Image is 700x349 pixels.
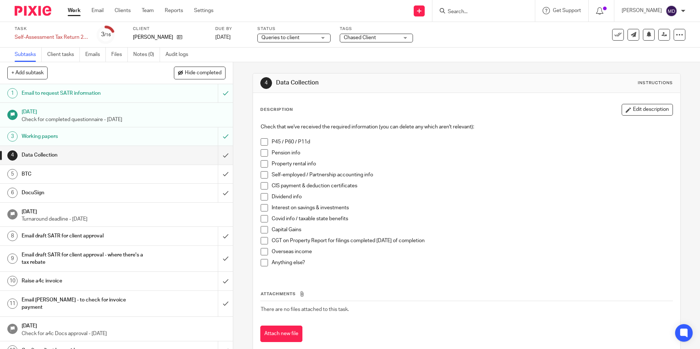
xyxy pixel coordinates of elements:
[7,131,18,142] div: 3
[22,249,148,268] h1: Email draft SATR for client approval - where there's a tax rebate
[215,35,231,40] span: [DATE]
[22,131,148,142] h1: Working papers
[85,48,106,62] a: Emails
[7,169,18,179] div: 5
[133,26,206,32] label: Client
[272,171,672,179] p: Self-employed / Partnership accounting info
[622,104,673,116] button: Edit description
[22,320,226,330] h1: [DATE]
[22,330,226,337] p: Check for a4c Docs approval - [DATE]
[104,33,111,37] small: /16
[22,230,148,241] h1: Email draft SATR for client approval
[7,299,18,309] div: 11
[261,123,672,131] p: Check that we've received the required information (you can delete any which aren't relevant):
[165,7,183,14] a: Reports
[272,160,672,168] p: Property rental info
[622,7,662,14] p: [PERSON_NAME]
[272,149,672,157] p: Pension info
[101,30,111,39] div: 3
[133,34,173,41] p: [PERSON_NAME]
[260,326,302,342] button: Attach new file
[15,34,88,41] div: Self-Assessment Tax Return 2025
[22,150,148,161] h1: Data Collection
[7,188,18,198] div: 6
[15,26,88,32] label: Task
[447,9,513,15] input: Search
[22,169,148,180] h1: BTC
[133,48,160,62] a: Notes (0)
[260,77,272,89] div: 4
[15,48,42,62] a: Subtasks
[340,26,413,32] label: Tags
[15,6,51,16] img: Pixie
[638,80,673,86] div: Instructions
[215,26,248,32] label: Due by
[272,259,672,266] p: Anything else?
[7,88,18,98] div: 1
[22,206,226,215] h1: [DATE]
[272,138,672,146] p: P45 / P60 / P11d
[272,248,672,255] p: Overseas income
[68,7,81,14] a: Work
[261,35,299,40] span: Queries to client
[272,237,672,244] p: CGT on Property Report for filings completed [DATE] of completion
[185,70,221,76] span: Hide completed
[22,88,148,99] h1: Email to request SATR information
[666,5,677,17] img: svg%3E
[22,187,148,198] h1: DocuSign
[22,116,226,123] p: Check for completed questionnaire - [DATE]
[115,7,131,14] a: Clients
[276,79,482,87] h1: Data Collection
[7,67,48,79] button: + Add subtask
[272,204,672,211] p: Interest on savings & investments
[111,48,128,62] a: Files
[344,35,376,40] span: Chased Client
[257,26,331,32] label: Status
[174,67,226,79] button: Hide completed
[22,215,226,223] p: Turnaround deadline - [DATE]
[92,7,104,14] a: Email
[194,7,213,14] a: Settings
[22,275,148,286] h1: Raise a4c invoice
[272,193,672,200] p: Dividend info
[7,150,18,161] div: 4
[47,48,80,62] a: Client tasks
[7,254,18,264] div: 9
[7,276,18,286] div: 10
[272,182,672,189] p: CIS payment & deduction certificates
[7,231,18,241] div: 8
[165,48,194,62] a: Audit logs
[22,106,226,116] h1: [DATE]
[142,7,154,14] a: Team
[272,226,672,233] p: Capital Gains
[553,8,581,13] span: Get Support
[261,292,296,296] span: Attachments
[22,294,148,313] h1: Email [PERSON_NAME] - to check for invoice payment
[272,215,672,222] p: Covid info / taxable state benefits
[260,107,293,113] p: Description
[261,307,349,312] span: There are no files attached to this task.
